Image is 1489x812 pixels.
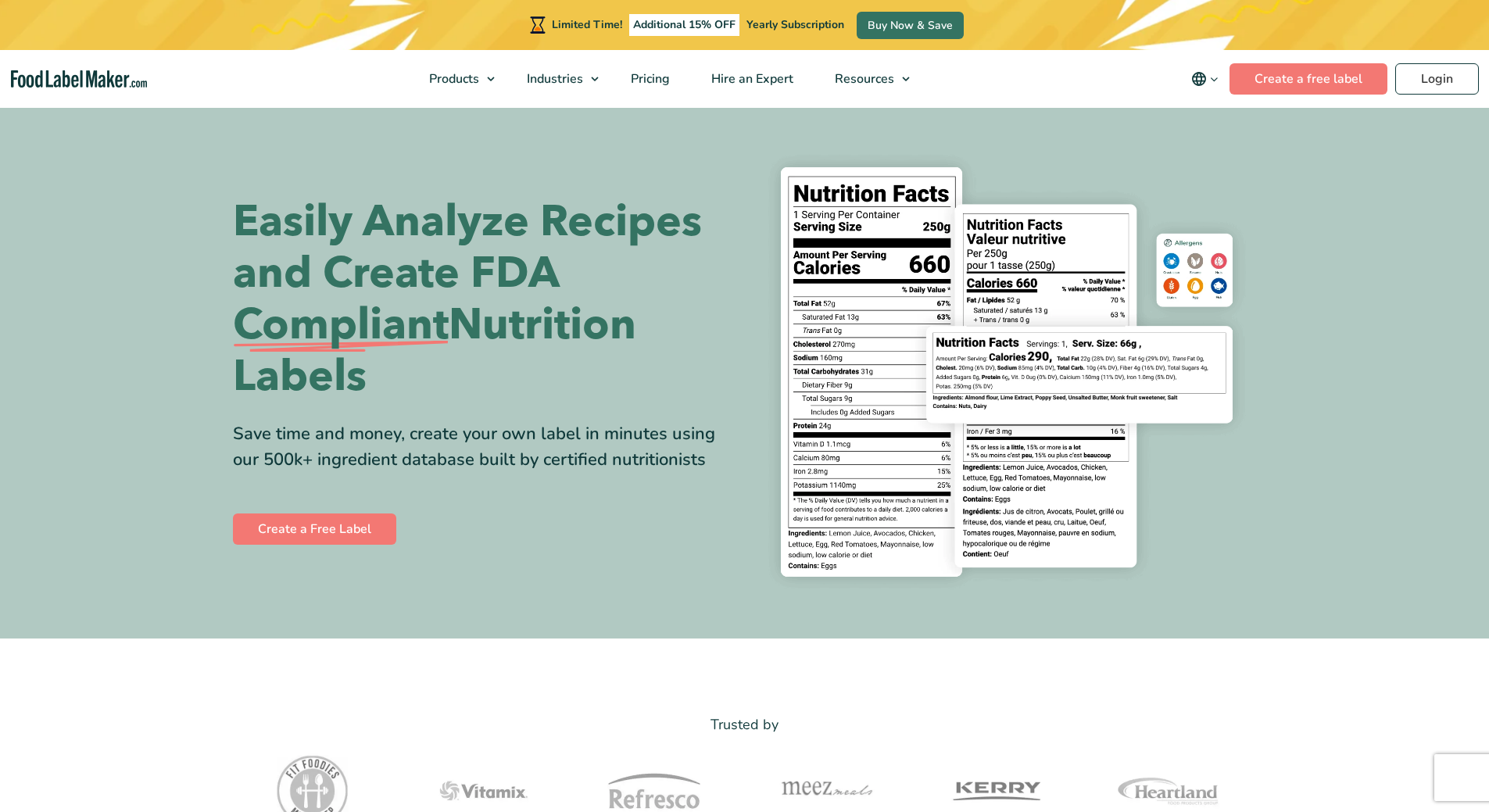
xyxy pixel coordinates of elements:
a: Create a free label [1229,63,1387,95]
a: Products [409,50,503,108]
a: Hire an Expert [691,50,811,108]
span: Limited Time! [552,17,622,32]
a: Login [1395,63,1479,95]
span: Yearly Subscription [746,17,844,32]
h1: Easily Analyze Recipes and Create FDA Nutrition Labels [233,196,733,402]
a: Industries [506,50,607,108]
span: Compliant [233,299,449,351]
span: Pricing [626,70,671,88]
span: Industries [522,70,585,88]
div: Save time and money, create your own label in minutes using our 500k+ ingredient database built b... [233,421,733,473]
p: Trusted by [233,714,1257,736]
span: Hire an Expert [707,70,795,88]
a: Pricing [610,50,687,108]
a: Resources [814,50,918,108]
span: Additional 15% OFF [629,14,739,36]
a: Buy Now & Save [857,12,964,39]
a: Create a Free Label [233,513,396,545]
span: Resources [830,70,896,88]
span: Products [424,70,481,88]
